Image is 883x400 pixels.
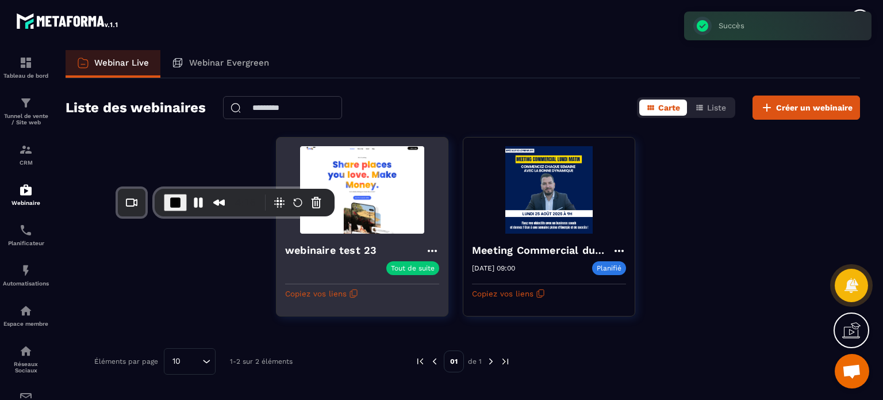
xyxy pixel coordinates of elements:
img: formation [19,96,33,110]
a: Webinar Live [66,50,160,78]
img: next [486,356,496,367]
p: Webinar Live [94,58,149,68]
p: [DATE] 09:00 [472,264,515,272]
h2: Liste des webinaires [66,96,206,119]
p: Webinaire [3,200,49,206]
a: schedulerschedulerPlanificateur [3,215,49,255]
p: CRM [3,159,49,166]
span: Carte [658,103,680,112]
input: Search for option [185,355,199,368]
img: formation [19,143,33,157]
img: automations [19,264,33,277]
img: social-network [19,344,33,358]
a: automationsautomationsEspace membre [3,295,49,336]
span: Créer un webinaire [776,102,853,113]
button: Copiez vos liens [472,284,545,303]
button: Copiez vos liens [285,284,358,303]
button: Créer un webinaire [753,96,860,120]
img: prev [415,356,425,367]
p: Éléments par page [94,357,158,365]
div: Search for option [164,348,216,375]
p: Réseaux Sociaux [3,361,49,374]
a: formationformationCRM [3,134,49,174]
img: formation [19,56,33,70]
p: Webinar Evergreen [189,58,269,68]
a: formationformationTableau de bord [3,47,49,87]
p: Tableau de bord [3,73,49,79]
p: Tunnel de vente / Site web [3,113,49,125]
button: Liste [688,100,733,116]
img: automations [19,183,33,197]
a: formationformationTunnel de vente / Site web [3,87,49,134]
a: automationsautomationsWebinaire [3,174,49,215]
h4: Meeting Commercial du Lundi [472,242,612,258]
img: automations [19,304,33,318]
img: prev [429,356,440,367]
img: logo [16,10,120,31]
p: Planificateur [3,240,49,246]
p: 01 [444,351,464,372]
img: webinar-background [285,146,439,234]
p: de 1 [468,357,482,366]
img: next [500,356,510,367]
a: social-networksocial-networkRéseaux Sociaux [3,336,49,382]
img: scheduler [19,223,33,237]
p: Automatisations [3,280,49,287]
button: Carte [639,100,687,116]
p: Espace membre [3,321,49,327]
img: webinar-background [472,146,626,234]
p: Planifié [592,261,626,275]
span: 10 [168,355,185,368]
span: Liste [707,103,726,112]
p: Tout de suite [391,264,435,272]
a: Ouvrir le chat [835,354,869,388]
h4: webinaire test 23 [285,242,382,258]
a: automationsautomationsAutomatisations [3,255,49,295]
p: 1-2 sur 2 éléments [230,357,293,365]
